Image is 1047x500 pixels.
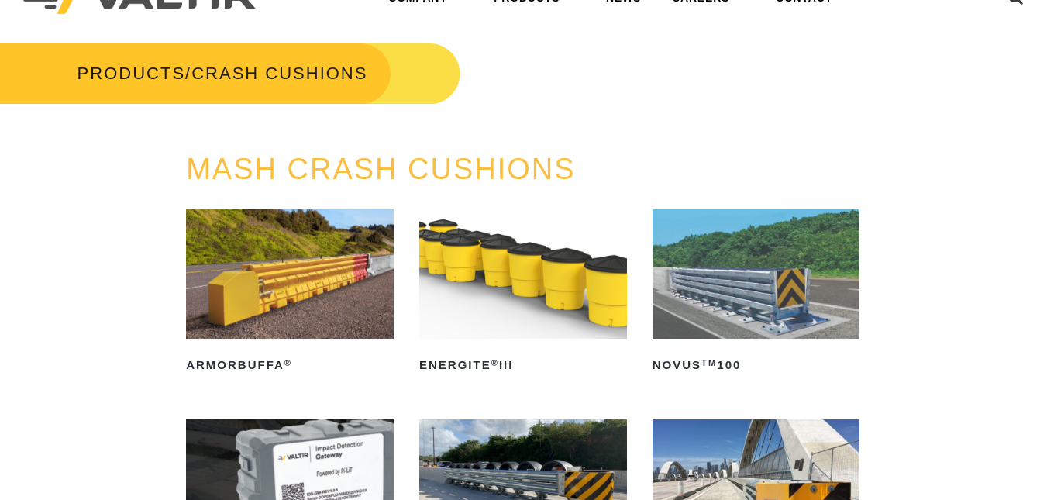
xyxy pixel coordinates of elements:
[186,209,394,378] a: ArmorBuffa®
[186,353,394,378] h2: ArmorBuffa
[186,153,576,185] a: MASH CRASH CUSHIONS
[77,64,185,83] a: PRODUCTS
[491,358,499,367] sup: ®
[701,358,717,367] sup: TM
[419,353,627,378] h2: ENERGITE III
[419,209,627,378] a: ENERGITE®III
[191,64,367,83] span: CRASH CUSHIONS
[653,353,860,378] h2: NOVUS 100
[284,358,292,367] sup: ®
[653,209,860,378] a: NOVUSTM100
